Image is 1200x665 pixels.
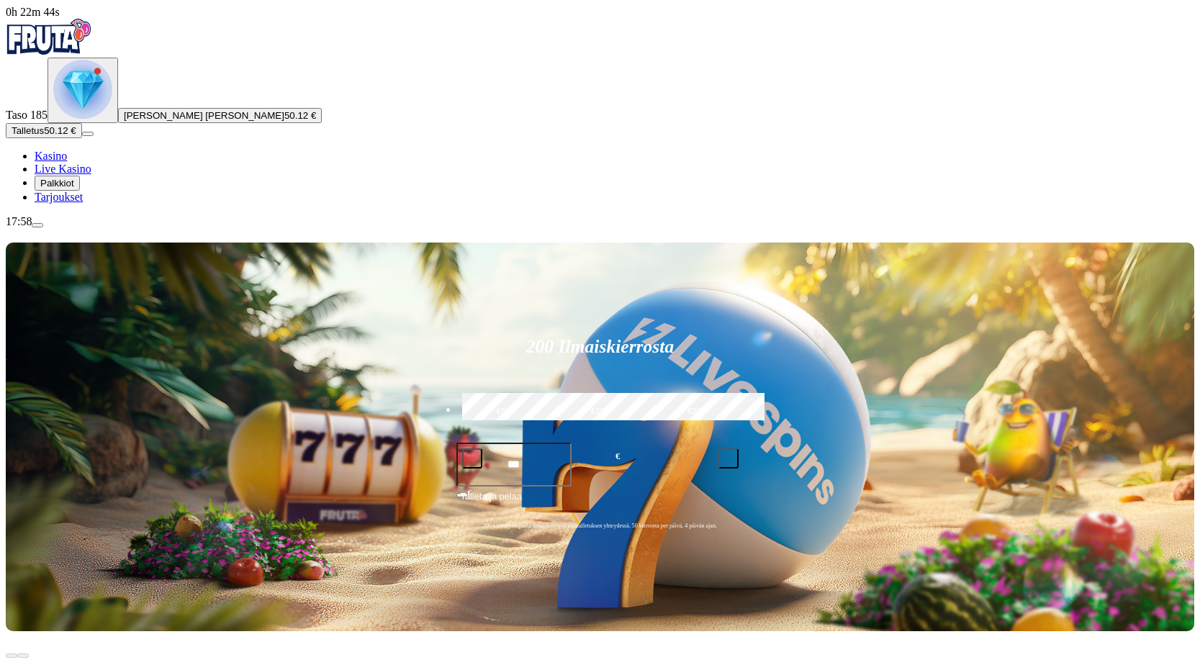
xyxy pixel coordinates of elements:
[615,450,620,463] span: €
[459,391,549,433] label: €50
[53,60,112,119] img: level unlocked
[35,191,83,203] a: Tarjoukset
[6,215,32,227] span: 17:58
[6,123,82,138] button: Talletusplus icon50.12 €
[461,489,522,515] span: Talleta ja pelaa
[6,19,1194,204] nav: Primary
[124,110,284,121] span: [PERSON_NAME] [PERSON_NAME]
[48,58,118,123] button: level unlocked
[35,176,80,191] button: Palkkiot
[82,132,94,136] button: menu
[555,391,645,433] label: €150
[40,178,74,189] span: Palkkiot
[6,109,48,121] span: Taso 185
[651,391,741,433] label: €250
[284,110,316,121] span: 50.12 €
[12,125,44,136] span: Talletus
[6,45,92,57] a: Fruta
[468,488,472,497] span: €
[6,150,1194,204] nav: Main menu
[6,6,60,18] span: user session time
[456,489,744,516] button: Talleta ja pelaa
[6,19,92,55] img: Fruta
[35,163,91,175] a: Live Kasino
[462,448,482,469] button: minus icon
[6,653,17,658] button: prev slide
[718,448,739,469] button: plus icon
[32,223,43,227] button: menu
[17,653,29,658] button: next slide
[118,108,322,123] button: [PERSON_NAME] [PERSON_NAME]50.12 €
[44,125,76,136] span: 50.12 €
[35,150,67,162] a: Kasino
